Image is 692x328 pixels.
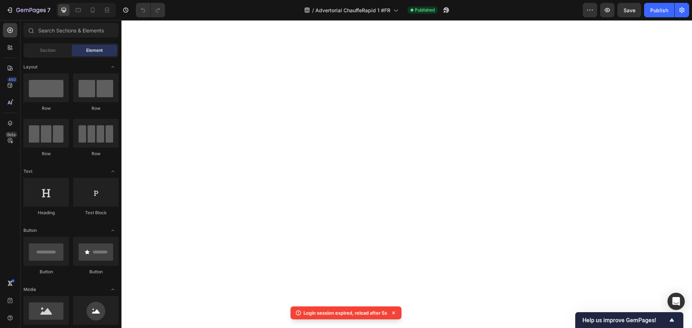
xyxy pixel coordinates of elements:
[23,286,36,293] span: Media
[582,316,676,324] button: Show survey - Help us improve GemPages!
[303,309,387,316] p: Login session expired, reload after 5s
[136,3,165,17] div: Undo/Redo
[315,6,390,14] span: Advertorial ChauffeRapid 1 #FR
[7,77,17,82] div: 450
[23,227,37,234] span: Button
[667,293,685,310] div: Open Intercom Messenger
[73,150,119,157] div: Row
[650,6,668,14] div: Publish
[40,47,56,54] span: Section
[23,23,119,37] input: Search Sections & Elements
[86,47,103,54] span: Element
[23,64,37,70] span: Layout
[582,317,667,324] span: Help us improve GemPages!
[23,168,32,175] span: Text
[415,7,435,13] span: Published
[624,7,635,13] span: Save
[23,150,69,157] div: Row
[3,3,54,17] button: 7
[107,61,119,73] span: Toggle open
[312,6,314,14] span: /
[107,166,119,177] span: Toggle open
[23,105,69,112] div: Row
[644,3,674,17] button: Publish
[47,6,50,14] p: 7
[107,225,119,236] span: Toggle open
[23,269,69,275] div: Button
[617,3,641,17] button: Save
[73,210,119,216] div: Text Block
[23,210,69,216] div: Heading
[73,269,119,275] div: Button
[107,284,119,295] span: Toggle open
[121,20,692,328] iframe: Design area
[73,105,119,112] div: Row
[5,132,17,138] div: Beta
